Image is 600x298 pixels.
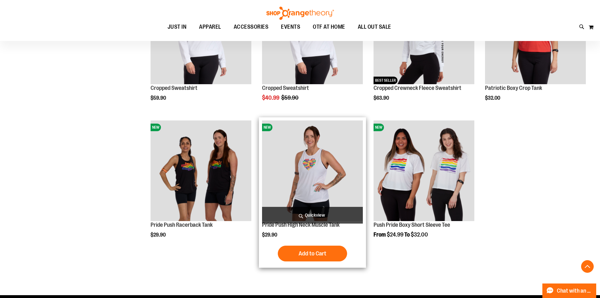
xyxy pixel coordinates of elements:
[151,95,167,101] span: $59.90
[266,7,335,20] img: Shop Orangetheory
[411,231,428,238] span: $32.00
[262,222,340,228] a: Pride Push High Neck Muscle Tank
[262,232,278,238] span: $29.90
[259,117,366,268] div: product
[262,95,280,101] span: $40.99
[199,20,221,34] span: APPAREL
[358,20,391,34] span: ALL OUT SALE
[542,283,597,298] button: Chat with an Expert
[374,85,461,91] a: Cropped Crewneck Fleece Sweatshirt
[374,120,474,222] a: Product image for Push Pride Boxy Short Sleeve TeeNEW
[557,288,592,294] span: Chat with an Expert
[374,120,474,221] img: Product image for Push Pride Boxy Short Sleeve Tee
[404,231,410,238] span: To
[313,20,345,34] span: OTF AT HOME
[370,117,477,254] div: product
[299,250,326,257] span: Add to Cart
[278,246,347,261] button: Add to Cart
[262,120,363,221] img: Pride Push High Neck Muscle Tank
[151,120,251,221] img: Pride Push Racerback Tank
[147,117,254,254] div: product
[374,124,384,131] span: NEW
[485,85,542,91] a: Patriotic Boxy Crop Tank
[234,20,269,34] span: ACCESSORIES
[374,222,450,228] a: Push Pride Boxy Short Sleeve Tee
[262,124,272,131] span: NEW
[374,231,386,238] span: From
[151,232,167,238] span: $29.90
[387,231,403,238] span: $24.99
[151,120,251,222] a: Pride Push Racerback TankNEW
[581,260,594,273] button: Back To Top
[281,20,300,34] span: EVENTS
[168,20,187,34] span: JUST IN
[151,85,197,91] a: Cropped Sweatshirt
[262,85,309,91] a: Cropped Sweatshirt
[281,95,300,101] span: $59.90
[374,95,390,101] span: $63.90
[485,95,501,101] span: $32.00
[262,207,363,224] a: Quickview
[151,222,213,228] a: Pride Push Racerback Tank
[151,124,161,131] span: NEW
[262,120,363,222] a: Pride Push High Neck Muscle TankNEW
[374,77,397,84] span: BEST SELLER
